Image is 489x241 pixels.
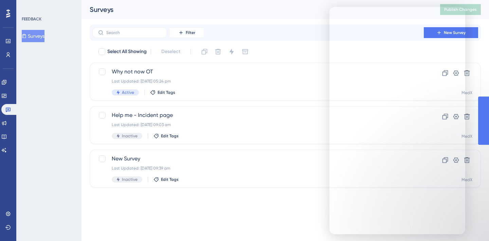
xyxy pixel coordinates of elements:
[153,177,179,182] button: Edit Tags
[161,48,180,56] span: Deselect
[106,30,161,35] input: Search
[440,4,481,15] button: Publish Changes
[158,90,175,95] span: Edit Tags
[161,133,179,139] span: Edit Tags
[112,68,404,76] span: Why not now OT
[22,16,41,22] div: FEEDBACK
[112,111,404,119] span: Help me - Incident page
[107,48,147,56] span: Select All Showing
[461,177,472,183] div: MedX
[22,30,44,42] button: Surveys
[150,90,175,95] button: Edit Tags
[153,133,179,139] button: Edit Tags
[122,177,138,182] span: Inactive
[155,46,186,58] button: Deselect
[460,214,481,235] iframe: UserGuiding AI Assistant Launcher
[170,27,204,38] button: Filter
[112,79,404,84] div: Last Updated: [DATE] 05:24 pm
[186,30,195,35] span: Filter
[461,90,472,96] div: MedX
[90,5,423,14] div: Surveys
[461,134,472,139] div: MedX
[112,166,404,171] div: Last Updated: [DATE] 09:39 am
[112,122,404,127] div: Last Updated: [DATE] 09:03 am
[161,177,179,182] span: Edit Tags
[122,90,134,95] span: Active
[122,133,138,139] span: Inactive
[329,7,465,234] iframe: Intercom live chat
[112,155,404,163] span: New Survey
